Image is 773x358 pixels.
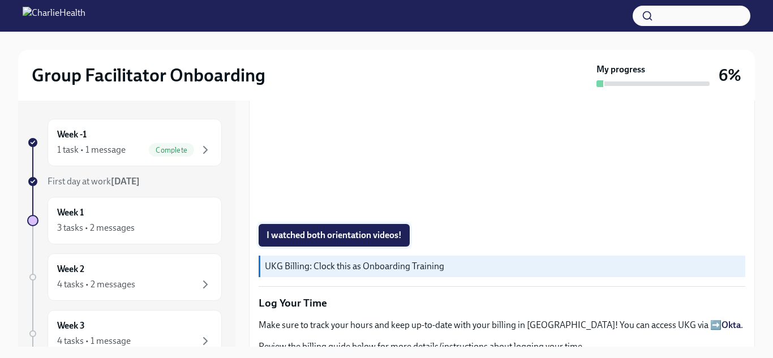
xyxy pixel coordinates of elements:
[57,128,87,141] h6: Week -1
[27,253,222,301] a: Week 24 tasks • 2 messages
[57,206,84,219] h6: Week 1
[57,335,131,347] div: 4 tasks • 1 message
[259,319,745,331] p: Make sure to track your hours and keep up-to-date with your billing in [GEOGRAPHIC_DATA]! You can...
[267,230,402,241] span: I watched both orientation videos!
[27,119,222,166] a: Week -11 task • 1 messageComplete
[48,176,140,187] span: First day at work
[32,64,265,87] h2: Group Facilitator Onboarding
[111,176,140,187] strong: [DATE]
[57,222,135,234] div: 3 tasks • 2 messages
[149,146,194,154] span: Complete
[596,63,645,76] strong: My progress
[57,144,126,156] div: 1 task • 1 message
[259,340,745,353] p: Review the billing guide below for more details/instructions about logging your time.
[57,278,135,291] div: 4 tasks • 2 messages
[23,7,85,25] img: CharlieHealth
[722,320,741,330] a: Okta
[27,197,222,244] a: Week 13 tasks • 2 messages
[27,175,222,188] a: First day at work[DATE]
[259,224,410,247] button: I watched both orientation videos!
[265,260,741,273] p: UKG Billing: Clock this as Onboarding Training
[719,65,741,85] h3: 6%
[57,263,84,275] h6: Week 2
[259,296,745,310] p: Log Your Time
[57,320,85,332] h6: Week 3
[27,310,222,357] a: Week 34 tasks • 1 message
